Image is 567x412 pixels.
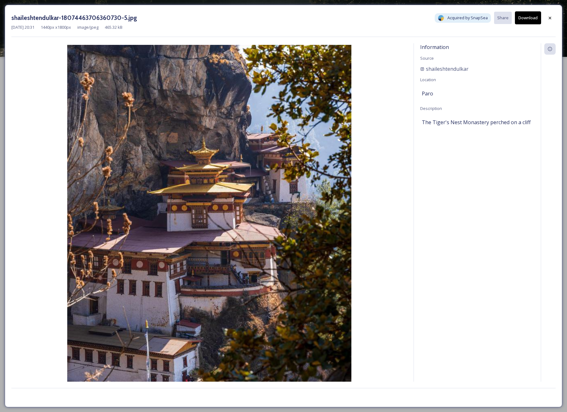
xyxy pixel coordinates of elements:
[426,65,469,73] span: shaileshtendulkar
[422,90,433,97] span: Paro
[11,45,407,400] img: shaileshtendulkar-18074463706360730-5.jpg
[494,12,512,24] button: Share
[420,106,442,111] span: Description
[420,55,434,61] span: Source
[420,65,534,73] a: shaileshtendulkar
[420,77,436,82] span: Location
[105,24,122,30] span: 465.32 kB
[447,15,488,21] span: Acquired by SnapSea
[77,24,98,30] span: image/jpeg
[11,13,137,22] h3: shaileshtendulkar-18074463706360730-5.jpg
[438,15,444,21] img: snapsea-logo.png
[41,24,71,30] span: 1440 px x 1800 px
[515,11,541,24] button: Download
[11,24,34,30] span: [DATE] 20:31
[420,44,449,51] span: Information
[422,118,531,126] span: The Tiger's Nest Monastery perched on a cliff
